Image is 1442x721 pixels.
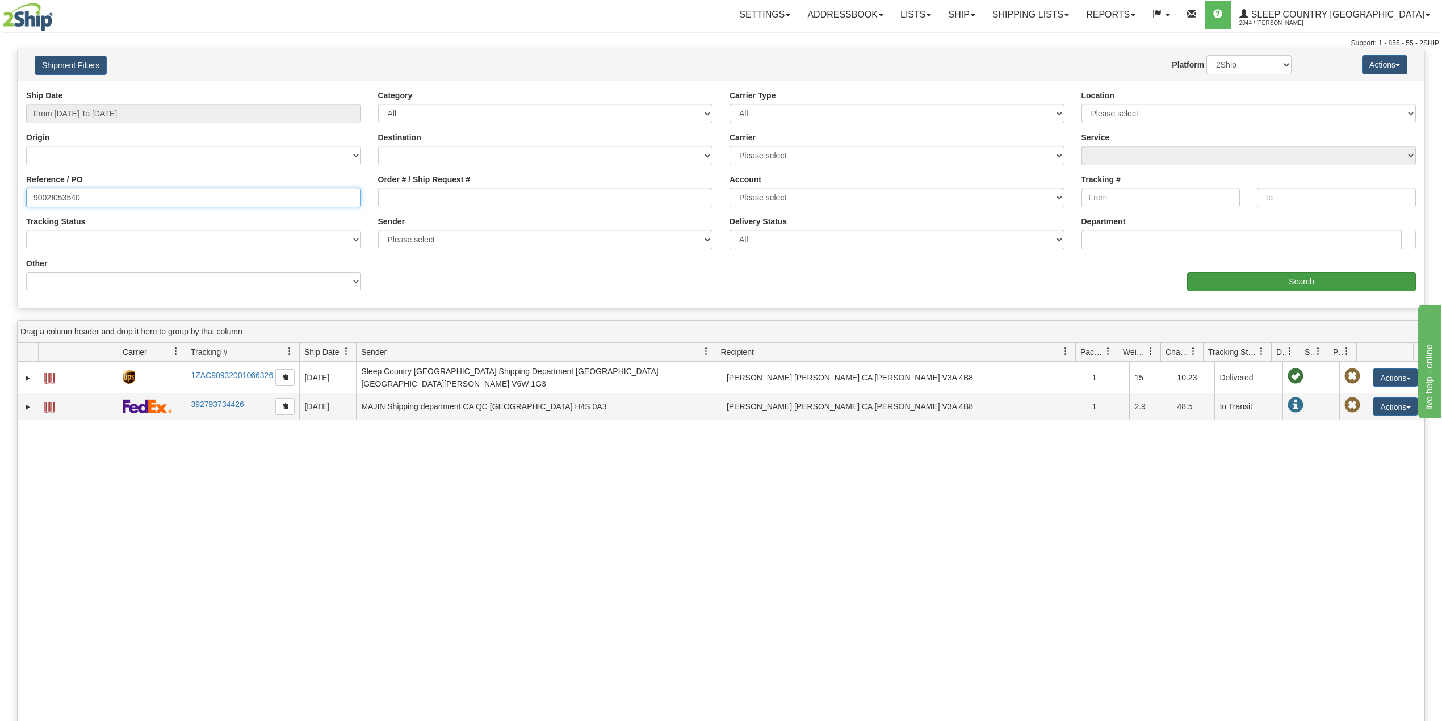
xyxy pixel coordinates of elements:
label: Tracking # [1081,174,1121,185]
label: Account [730,174,761,185]
span: Carrier [123,346,147,358]
td: In Transit [1214,393,1282,420]
a: Recipient filter column settings [1056,342,1075,361]
input: From [1081,188,1240,207]
a: Packages filter column settings [1099,342,1118,361]
td: [DATE] [299,393,356,420]
span: On time [1288,368,1303,384]
a: Expand [22,372,33,384]
a: Carrier filter column settings [166,342,186,361]
a: Label [44,397,55,415]
img: 2 - FedEx Express® [123,399,172,413]
iframe: chat widget [1416,303,1441,418]
a: Settings [731,1,799,29]
td: [PERSON_NAME] [PERSON_NAME] CA [PERSON_NAME] V3A 4B8 [722,393,1087,420]
a: Shipping lists [984,1,1078,29]
a: Pickup Status filter column settings [1337,342,1356,361]
div: grid grouping header [18,321,1424,343]
span: In Transit [1288,397,1303,413]
span: Recipient [721,346,754,358]
span: Ship Date [304,346,339,358]
label: Service [1081,132,1110,143]
a: Charge filter column settings [1184,342,1203,361]
span: Tracking # [191,346,228,358]
input: Search [1187,272,1416,291]
label: Category [378,90,413,101]
span: Pickup Not Assigned [1344,397,1360,413]
label: Delivery Status [730,216,787,227]
img: 8 - UPS [123,370,135,384]
span: Sender [361,346,387,358]
input: To [1257,188,1416,207]
button: Copy to clipboard [275,398,295,415]
label: Destination [378,132,421,143]
a: Shipment Issues filter column settings [1309,342,1328,361]
label: Platform [1172,59,1204,70]
td: [DATE] [299,362,356,393]
span: Charge [1166,346,1189,358]
button: Actions [1373,397,1418,416]
td: 15 [1129,362,1172,393]
label: Location [1081,90,1114,101]
span: 2044 / [PERSON_NAME] [1239,18,1324,29]
span: Tracking Status [1208,346,1257,358]
a: 1ZAC90932001066326 [191,371,273,380]
a: Sender filter column settings [697,342,716,361]
div: live help - online [9,7,105,20]
label: Carrier Type [730,90,776,101]
td: 1 [1087,393,1129,420]
button: Actions [1373,368,1418,387]
label: Order # / Ship Request # [378,174,471,185]
td: 2.9 [1129,393,1172,420]
td: MAJIN Shipping department CA QC [GEOGRAPHIC_DATA] H4S 0A3 [356,393,722,420]
a: Ship [940,1,983,29]
button: Actions [1362,55,1407,74]
label: Department [1081,216,1126,227]
span: Pickup Status [1333,346,1343,358]
label: Tracking Status [26,216,85,227]
label: Ship Date [26,90,63,101]
a: Ship Date filter column settings [337,342,356,361]
td: 48.5 [1172,393,1214,420]
img: logo2044.jpg [3,3,53,31]
td: 10.23 [1172,362,1214,393]
label: Reference / PO [26,174,83,185]
span: Weight [1123,346,1147,358]
a: Tracking # filter column settings [280,342,299,361]
button: Shipment Filters [35,56,107,75]
a: Sleep Country [GEOGRAPHIC_DATA] 2044 / [PERSON_NAME] [1231,1,1439,29]
td: Delivered [1214,362,1282,393]
td: 1 [1087,362,1129,393]
span: Pickup Not Assigned [1344,368,1360,384]
a: Expand [22,401,33,413]
span: Packages [1080,346,1104,358]
a: Lists [892,1,940,29]
span: Sleep Country [GEOGRAPHIC_DATA] [1248,10,1424,19]
a: Tracking Status filter column settings [1252,342,1271,361]
a: 392793734426 [191,400,244,409]
span: Delivery Status [1276,346,1286,358]
td: [PERSON_NAME] [PERSON_NAME] CA [PERSON_NAME] V3A 4B8 [722,362,1087,393]
a: Reports [1078,1,1144,29]
div: Support: 1 - 855 - 55 - 2SHIP [3,39,1439,48]
a: Delivery Status filter column settings [1280,342,1300,361]
label: Carrier [730,132,756,143]
label: Other [26,258,47,269]
a: Weight filter column settings [1141,342,1160,361]
label: Origin [26,132,49,143]
span: Shipment Issues [1305,346,1314,358]
a: Label [44,368,55,386]
button: Copy to clipboard [275,369,295,386]
td: Sleep Country [GEOGRAPHIC_DATA] Shipping Department [GEOGRAPHIC_DATA] [GEOGRAPHIC_DATA][PERSON_NA... [356,362,722,393]
a: Addressbook [799,1,892,29]
label: Sender [378,216,405,227]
